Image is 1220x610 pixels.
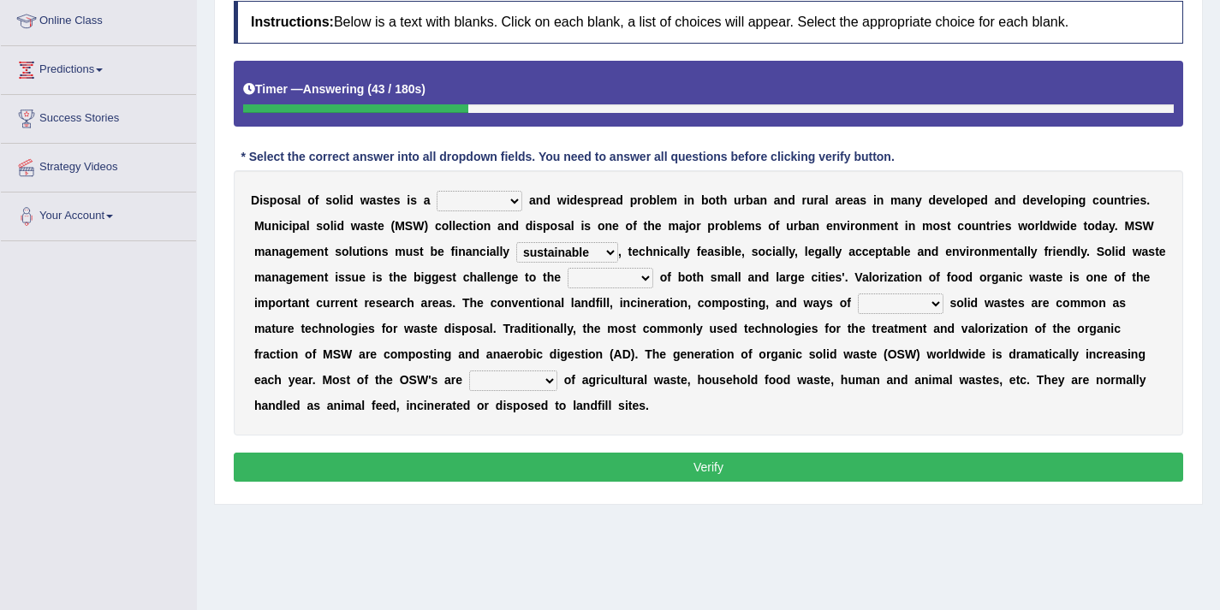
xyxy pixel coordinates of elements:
[1039,219,1043,233] b: l
[902,193,908,207] b: a
[298,193,301,207] b: l
[642,193,650,207] b: o
[1037,193,1044,207] b: v
[731,245,735,258] b: l
[689,219,697,233] b: o
[870,219,880,233] b: m
[1053,193,1061,207] b: o
[511,219,519,233] b: d
[497,219,504,233] b: a
[786,219,794,233] b: u
[462,219,469,233] b: c
[709,193,717,207] b: o
[289,219,292,233] b: i
[612,219,619,233] b: e
[905,219,908,233] b: i
[526,219,533,233] b: d
[567,193,570,207] b: i
[995,219,998,233] b: i
[504,219,512,233] b: n
[1061,193,1068,207] b: p
[1146,193,1150,207] b: .
[543,219,550,233] b: p
[929,193,937,207] b: d
[1059,219,1062,233] b: i
[455,219,462,233] b: e
[374,245,382,258] b: n
[639,245,646,258] b: c
[1,144,196,187] a: Strategy Videos
[1099,193,1107,207] b: o
[503,245,509,258] b: y
[364,245,367,258] b: i
[735,245,741,258] b: e
[279,245,286,258] b: a
[271,219,279,233] b: n
[342,245,349,258] b: o
[324,245,329,258] b: t
[772,245,776,258] b: i
[812,219,820,233] b: n
[395,245,405,258] b: m
[788,193,795,207] b: d
[1122,193,1126,207] b: t
[254,245,265,258] b: m
[802,193,806,207] b: r
[1,95,196,138] a: Success Stories
[533,219,536,233] b: i
[580,219,584,233] b: i
[1050,193,1053,207] b: l
[1125,193,1129,207] b: r
[644,219,648,233] b: t
[442,219,449,233] b: o
[1125,219,1135,233] b: M
[557,193,567,207] b: w
[840,219,847,233] b: v
[657,193,660,207] b: l
[1087,219,1095,233] b: o
[604,219,612,233] b: n
[687,193,695,207] b: n
[826,219,833,233] b: e
[352,245,360,258] b: u
[360,219,367,233] b: a
[626,219,634,233] b: o
[543,193,550,207] b: d
[995,193,1002,207] b: a
[746,193,753,207] b: b
[455,245,458,258] b: i
[715,219,719,233] b: r
[265,219,272,233] b: u
[664,245,670,258] b: c
[1,192,196,235] a: Your Account
[1109,219,1115,233] b: y
[376,193,383,207] b: s
[317,245,324,258] b: n
[452,219,455,233] b: l
[1114,193,1122,207] b: n
[686,219,689,233] b: j
[370,193,377,207] b: a
[265,245,271,258] b: a
[424,219,428,233] b: )
[980,193,988,207] b: d
[957,219,964,233] b: c
[755,219,762,233] b: s
[486,245,490,258] b: i
[1130,193,1134,207] b: i
[254,219,265,233] b: M
[860,193,866,207] b: s
[315,193,319,207] b: f
[458,245,466,258] b: n
[251,15,334,29] b: Instructions:
[420,245,424,258] b: t
[484,219,491,233] b: n
[741,193,746,207] b: r
[499,245,503,258] b: l
[316,219,323,233] b: s
[998,219,1005,233] b: e
[284,193,291,207] b: s
[630,193,638,207] b: p
[833,219,841,233] b: n
[360,245,364,258] b: t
